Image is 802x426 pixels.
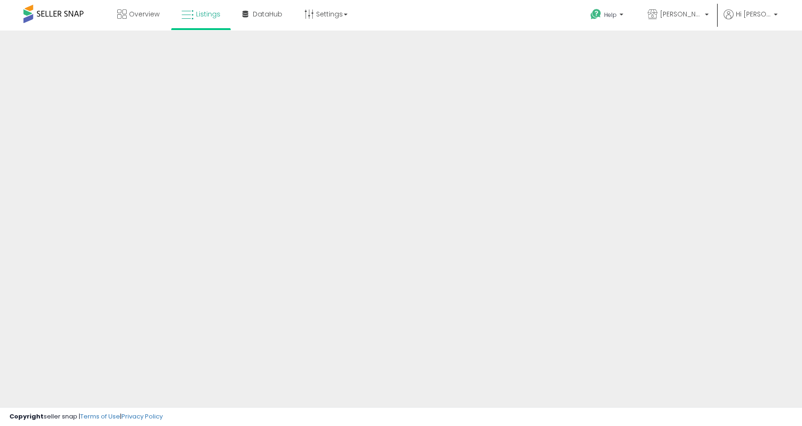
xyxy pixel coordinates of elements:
[129,9,159,19] span: Overview
[121,412,163,421] a: Privacy Policy
[9,412,163,421] div: seller snap | |
[583,1,633,31] a: Help
[253,9,282,19] span: DataHub
[9,412,44,421] strong: Copyright
[660,9,702,19] span: [PERSON_NAME] & Co
[736,9,771,19] span: Hi [PERSON_NAME]
[196,9,220,19] span: Listings
[80,412,120,421] a: Terms of Use
[604,11,617,19] span: Help
[590,8,602,20] i: Get Help
[724,9,778,31] a: Hi [PERSON_NAME]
